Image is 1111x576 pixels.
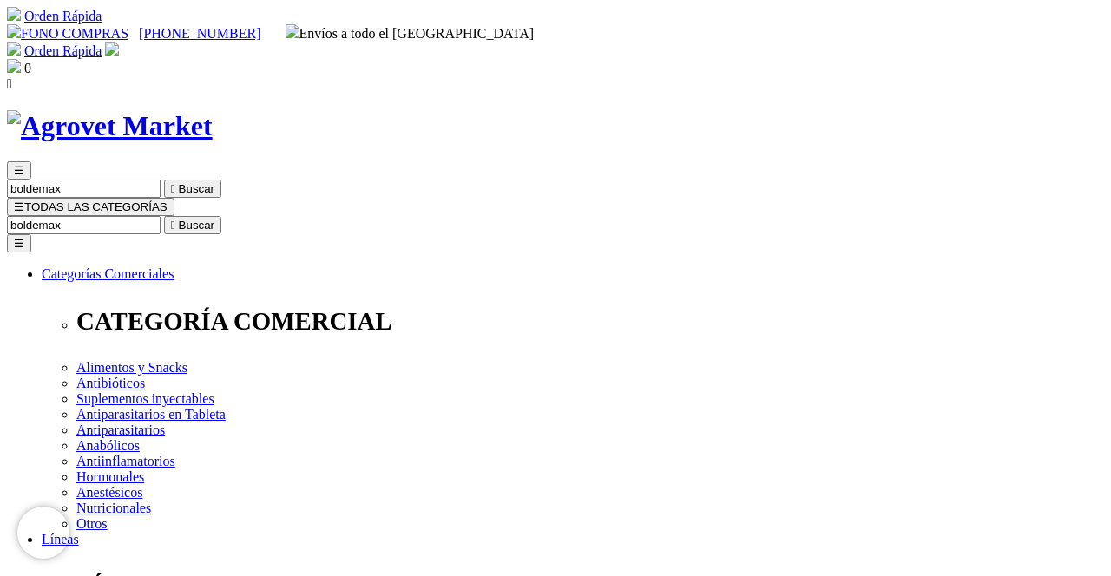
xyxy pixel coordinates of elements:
[17,507,69,559] iframe: Brevo live chat
[7,234,31,252] button: ☰
[42,266,174,281] a: Categorías Comerciales
[7,76,12,91] i: 
[7,26,128,41] a: FONO COMPRAS
[7,59,21,73] img: shopping-bag.svg
[105,42,119,56] img: user.svg
[14,200,24,213] span: ☰
[179,219,214,232] span: Buscar
[76,407,226,422] a: Antiparasitarios en Tableta
[171,182,175,195] i: 
[7,180,161,198] input: Buscar
[164,180,221,198] button:  Buscar
[76,516,108,531] a: Otros
[24,9,102,23] a: Orden Rápida
[139,26,260,41] a: [PHONE_NUMBER]
[7,110,213,142] img: Agrovet Market
[76,485,142,500] a: Anestésicos
[164,216,221,234] button:  Buscar
[7,42,21,56] img: shopping-cart.svg
[76,438,140,453] a: Anabólicos
[286,24,299,38] img: delivery-truck.svg
[179,182,214,195] span: Buscar
[7,216,161,234] input: Buscar
[24,43,102,58] a: Orden Rápida
[7,161,31,180] button: ☰
[105,43,119,58] a: Acceda a su cuenta de cliente
[76,376,145,390] a: Antibióticos
[14,164,24,177] span: ☰
[7,198,174,216] button: ☰TODAS LAS CATEGORÍAS
[286,26,535,41] span: Envíos a todo el [GEOGRAPHIC_DATA]
[76,422,165,437] a: Antiparasitarios
[76,307,1104,336] p: CATEGORÍA COMERCIAL
[7,24,21,38] img: phone.svg
[24,61,31,75] span: 0
[7,7,21,21] img: shopping-cart.svg
[76,360,187,375] a: Alimentos y Snacks
[76,501,151,515] a: Nutricionales
[76,469,144,484] a: Hormonales
[76,454,175,468] a: Antiinflamatorios
[171,219,175,232] i: 
[76,391,214,406] a: Suplementos inyectables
